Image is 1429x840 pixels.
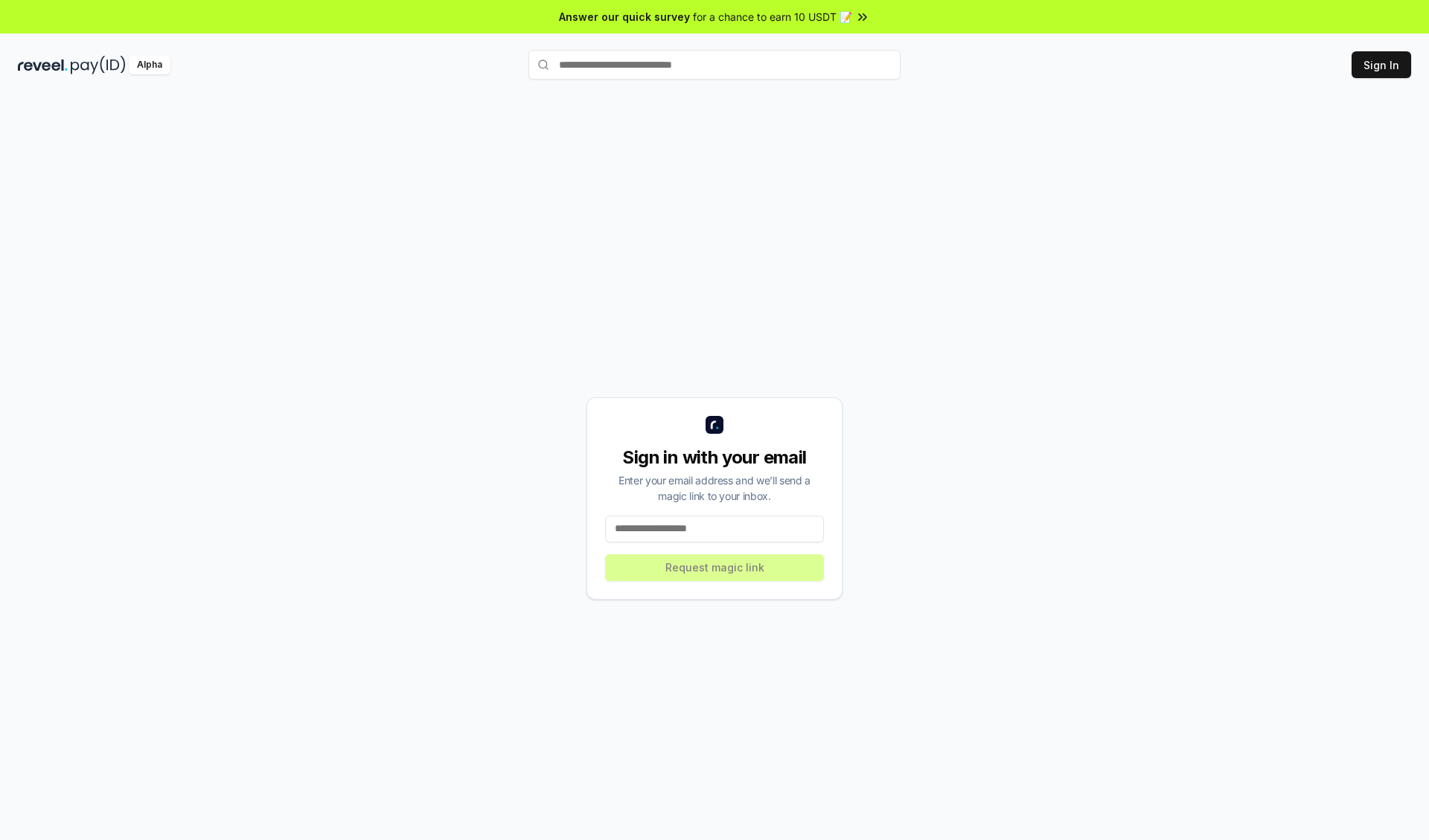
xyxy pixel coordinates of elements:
div: Alpha [129,56,170,74]
button: Sign In [1352,51,1411,78]
img: reveel_dark [18,56,68,74]
span: for a chance to earn 10 USDT 📝 [693,9,852,25]
img: logo_small [706,416,723,434]
div: Sign in with your email [605,446,824,469]
span: Answer our quick survey [559,9,690,25]
img: pay_id [71,56,126,74]
div: Enter your email address and we’ll send a magic link to your inbox. [605,472,824,504]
